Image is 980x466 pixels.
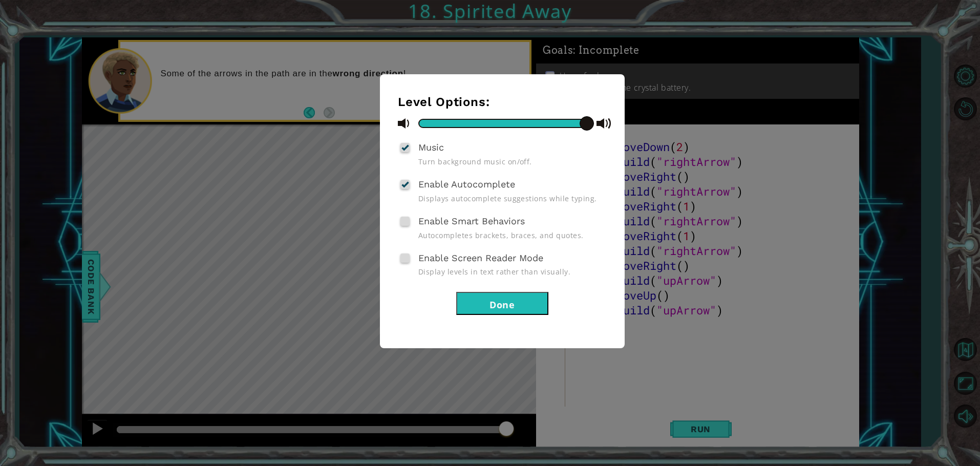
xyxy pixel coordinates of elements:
button: Done [456,292,548,315]
span: Enable Screen Reader Mode [418,252,543,263]
span: Turn background music on/off. [418,157,607,166]
h3: Level Options: [398,95,607,109]
span: Music [418,142,444,153]
span: Enable Smart Behaviors [418,216,525,226]
span: Enable Autocomplete [418,179,515,189]
span: Display levels in text rather than visually. [418,267,607,277]
span: Displays autocomplete suggestions while typing. [418,194,607,203]
span: Autocompletes brackets, braces, and quotes. [418,230,607,240]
